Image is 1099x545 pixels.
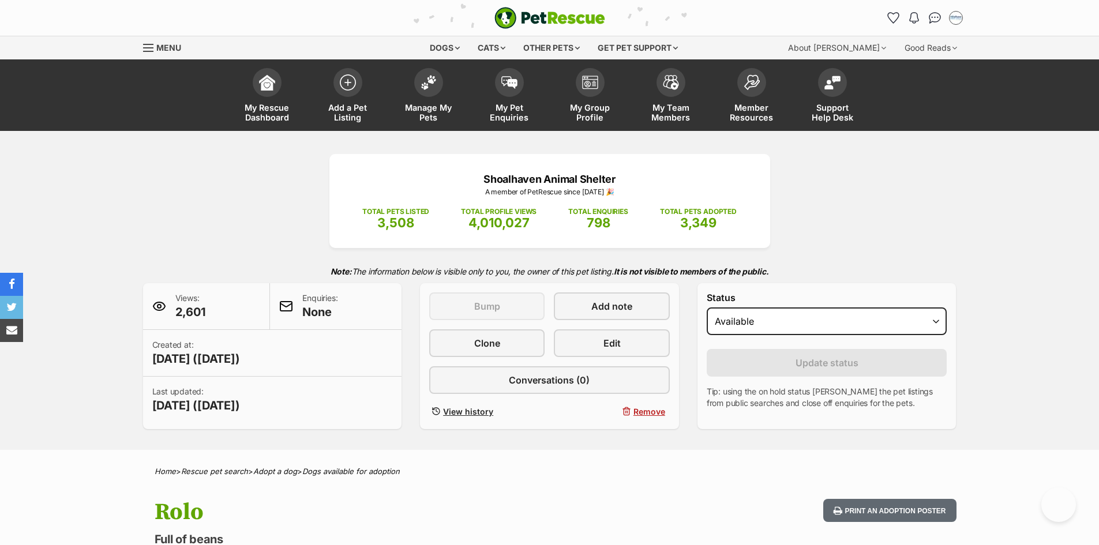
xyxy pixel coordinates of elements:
h1: Rolo [155,499,643,525]
span: 4,010,027 [468,215,530,230]
span: None [302,304,337,320]
span: Bump [474,299,500,313]
p: Shoalhaven Animal Shelter [347,171,753,187]
span: 3,349 [680,215,717,230]
button: Print an adoption poster [823,499,956,523]
div: Get pet support [590,36,686,59]
a: My Pet Enquiries [469,62,550,131]
a: PetRescue [494,7,605,29]
p: Last updated: [152,386,240,414]
a: Menu [143,36,189,57]
ul: Account quick links [884,9,965,27]
img: Jodie Parnell profile pic [950,12,962,24]
p: Tip: using the on hold status [PERSON_NAME] the pet listings from public searches and close off e... [707,386,947,409]
a: My Group Profile [550,62,631,131]
a: Manage My Pets [388,62,469,131]
p: TOTAL PETS ADOPTED [660,206,737,217]
div: About [PERSON_NAME] [780,36,894,59]
img: add-pet-listing-icon-0afa8454b4691262ce3f59096e99ab1cd57d4a30225e0717b998d2c9b9846f56.svg [340,74,356,91]
a: Member Resources [711,62,792,131]
span: 2,601 [175,304,206,320]
a: Add note [554,292,669,320]
p: The information below is visible only to you, the owner of this pet listing. [143,260,957,283]
a: View history [429,403,545,420]
img: notifications-46538b983faf8c2785f20acdc204bb7945ddae34d4c08c2a6579f10ce5e182be.svg [909,12,918,24]
span: 3,508 [377,215,414,230]
p: TOTAL PROFILE VIEWS [461,206,537,217]
p: Enquiries: [302,292,337,320]
span: 798 [587,215,610,230]
span: Add a Pet Listing [322,103,374,122]
span: Remove [633,405,665,418]
p: TOTAL PETS LISTED [362,206,429,217]
img: chat-41dd97257d64d25036548639549fe6c8038ab92f7586957e7f3b1b290dea8141.svg [929,12,941,24]
span: My Team Members [645,103,697,122]
a: Clone [429,329,545,357]
img: team-members-icon-5396bd8760b3fe7c0b43da4ab00e1e3bb1a5d9ba89233759b79545d2d3fc5d0d.svg [663,75,679,90]
div: > > > [126,467,974,476]
a: My Team Members [631,62,711,131]
button: Update status [707,349,947,377]
span: Support Help Desk [807,103,858,122]
strong: Note: [331,266,352,276]
label: Status [707,292,947,303]
a: Dogs available for adoption [302,467,400,476]
img: dashboard-icon-eb2f2d2d3e046f16d808141f083e7271f6b2e854fb5c12c21221c1fb7104beca.svg [259,74,275,91]
span: Conversations (0) [509,373,590,387]
a: Favourites [884,9,903,27]
span: Menu [156,43,181,52]
span: My Rescue Dashboard [241,103,293,122]
span: [DATE] ([DATE]) [152,397,240,414]
p: TOTAL ENQUIRIES [568,206,628,217]
div: Other pets [515,36,588,59]
div: Dogs [422,36,468,59]
img: group-profile-icon-3fa3cf56718a62981997c0bc7e787c4b2cf8bcc04b72c1350f741eb67cf2f40e.svg [582,76,598,89]
span: My Group Profile [564,103,616,122]
div: Good Reads [897,36,965,59]
button: Notifications [905,9,924,27]
iframe: Help Scout Beacon - Open [1041,487,1076,522]
img: manage-my-pets-icon-02211641906a0b7f246fdf0571729dbe1e7629f14944591b6c1af311fb30b64b.svg [421,75,437,90]
p: Created at: [152,339,240,367]
span: Update status [796,356,858,370]
a: Home [155,467,176,476]
span: Clone [474,336,500,350]
img: member-resources-icon-8e73f808a243e03378d46382f2149f9095a855e16c252ad45f914b54edf8863c.svg [744,74,760,90]
button: Bump [429,292,545,320]
a: Support Help Desk [792,62,873,131]
span: Member Resources [726,103,778,122]
span: Manage My Pets [403,103,455,122]
button: Remove [554,403,669,420]
span: Edit [603,336,621,350]
a: My Rescue Dashboard [227,62,307,131]
img: help-desk-icon-fdf02630f3aa405de69fd3d07c3f3aa587a6932b1a1747fa1d2bba05be0121f9.svg [824,76,841,89]
span: View history [443,405,493,418]
span: Add note [591,299,632,313]
img: pet-enquiries-icon-7e3ad2cf08bfb03b45e93fb7055b45f3efa6380592205ae92323e6603595dc1f.svg [501,76,517,89]
a: Edit [554,329,669,357]
a: Rescue pet search [181,467,248,476]
a: Conversations [926,9,944,27]
img: logo-e224e6f780fb5917bec1dbf3a21bbac754714ae5b6737aabdf751b685950b380.svg [494,7,605,29]
p: A member of PetRescue since [DATE] 🎉 [347,187,753,197]
a: Adopt a dog [253,467,297,476]
span: [DATE] ([DATE]) [152,351,240,367]
span: My Pet Enquiries [483,103,535,122]
p: Views: [175,292,206,320]
strong: It is not visible to members of the public. [614,266,769,276]
a: Add a Pet Listing [307,62,388,131]
a: Conversations (0) [429,366,670,394]
button: My account [947,9,965,27]
div: Cats [470,36,513,59]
